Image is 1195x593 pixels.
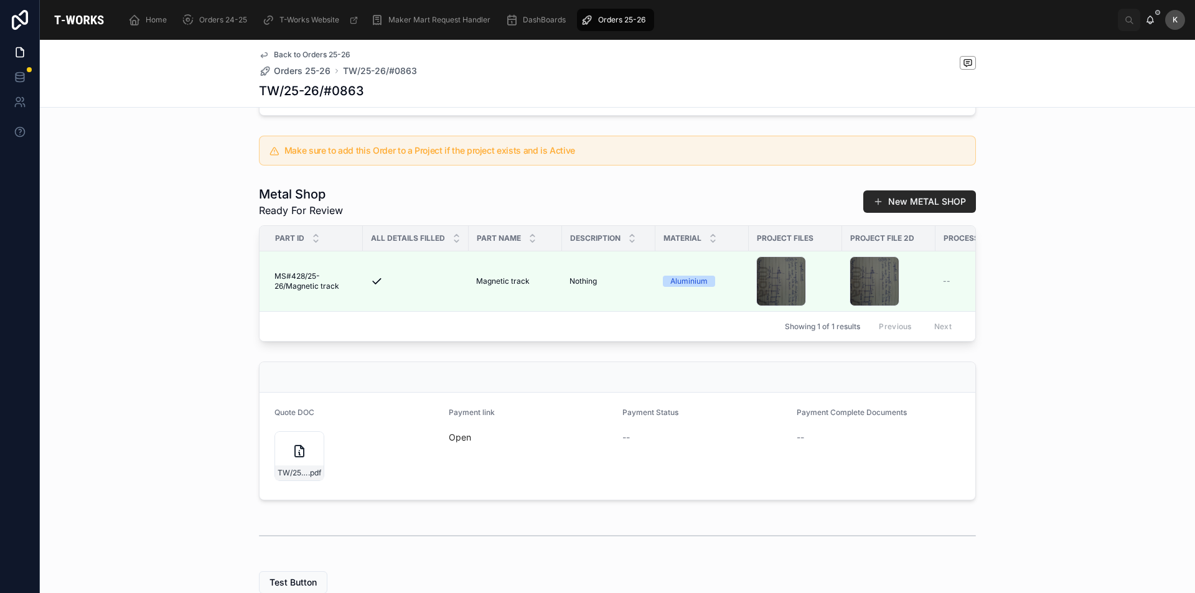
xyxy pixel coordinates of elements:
[367,9,499,31] a: Maker Mart Request Handler
[124,9,176,31] a: Home
[757,233,813,243] span: Project Files
[863,190,976,213] button: New METAL SHOP
[259,65,330,77] a: Orders 25-26
[943,276,950,286] span: --
[259,50,350,60] a: Back to Orders 25-26
[388,15,490,25] span: Maker Mart Request Handler
[50,10,108,30] img: App logo
[670,276,708,287] div: Aluminium
[274,50,350,60] span: Back to Orders 25-26
[274,65,330,77] span: Orders 25-26
[274,408,314,417] span: Quote DOC
[663,233,701,243] span: Material
[449,408,495,417] span: Payment link
[577,9,654,31] a: Orders 25-26
[258,9,365,31] a: T-Works Website
[622,408,678,417] span: Payment Status
[118,6,1118,34] div: scrollable content
[259,185,343,203] h1: Metal Shop
[523,15,566,25] span: DashBoards
[797,408,907,417] span: Payment Complete Documents
[1173,15,1178,25] span: K
[278,468,308,478] span: TW/25-26/#0863
[570,233,621,243] span: Description
[502,9,574,31] a: DashBoards
[622,431,630,444] span: --
[275,233,304,243] span: Part ID
[308,468,321,478] span: .pdf
[944,233,1001,243] span: Process Type
[477,233,521,243] span: Part Name
[785,322,860,332] span: Showing 1 of 1 results
[797,431,804,444] span: --
[274,271,355,291] span: MS#428/25-26/Magnetic track
[449,432,471,442] a: Open
[850,233,914,243] span: Project File 2D
[279,15,339,25] span: T-Works Website
[146,15,167,25] span: Home
[259,203,343,218] span: Ready For Review
[284,146,965,155] h5: Make sure to add this Order to a Project if the project exists and is Active
[199,15,247,25] span: Orders 24-25
[178,9,256,31] a: Orders 24-25
[569,276,597,286] span: Nothing
[343,65,417,77] a: TW/25-26/#0863
[598,15,645,25] span: Orders 25-26
[269,576,317,589] span: Test Button
[476,276,530,286] span: Magnetic track
[259,82,364,100] h1: TW/25-26/#0863
[371,233,445,243] span: All Details Filled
